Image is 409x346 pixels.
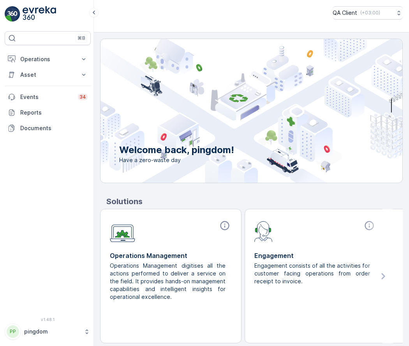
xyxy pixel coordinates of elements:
img: logo [5,6,20,22]
p: Welcome back, pingdom! [119,144,234,156]
a: Documents [5,120,91,136]
p: Operations Management [110,251,232,260]
img: city illustration [65,39,402,183]
p: Operations Management digitises all the actions performed to deliver a service on the field. It p... [110,262,226,301]
p: Engagement [254,251,376,260]
p: Documents [20,124,88,132]
img: module-icon [110,220,135,242]
button: Operations [5,51,91,67]
img: module-icon [254,220,273,242]
button: QA Client(+03:00) [333,6,403,19]
p: pingdom [24,328,80,335]
button: PPpingdom [5,323,91,340]
p: Reports [20,109,88,117]
p: ( +03:00 ) [360,10,380,16]
button: Asset [5,67,91,83]
p: ⌘B [78,35,85,41]
div: PP [7,325,19,338]
img: logo_light-DOdMpM7g.png [23,6,56,22]
a: Reports [5,105,91,120]
p: Events [20,93,73,101]
p: QA Client [333,9,357,17]
span: v 1.48.1 [5,317,91,322]
a: Events34 [5,89,91,105]
p: Operations [20,55,75,63]
p: Asset [20,71,75,79]
p: 34 [79,94,86,100]
p: Engagement consists of all the activities for customer facing operations from order receipt to in... [254,262,370,285]
span: Have a zero-waste day [119,156,234,164]
p: Solutions [106,196,403,207]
